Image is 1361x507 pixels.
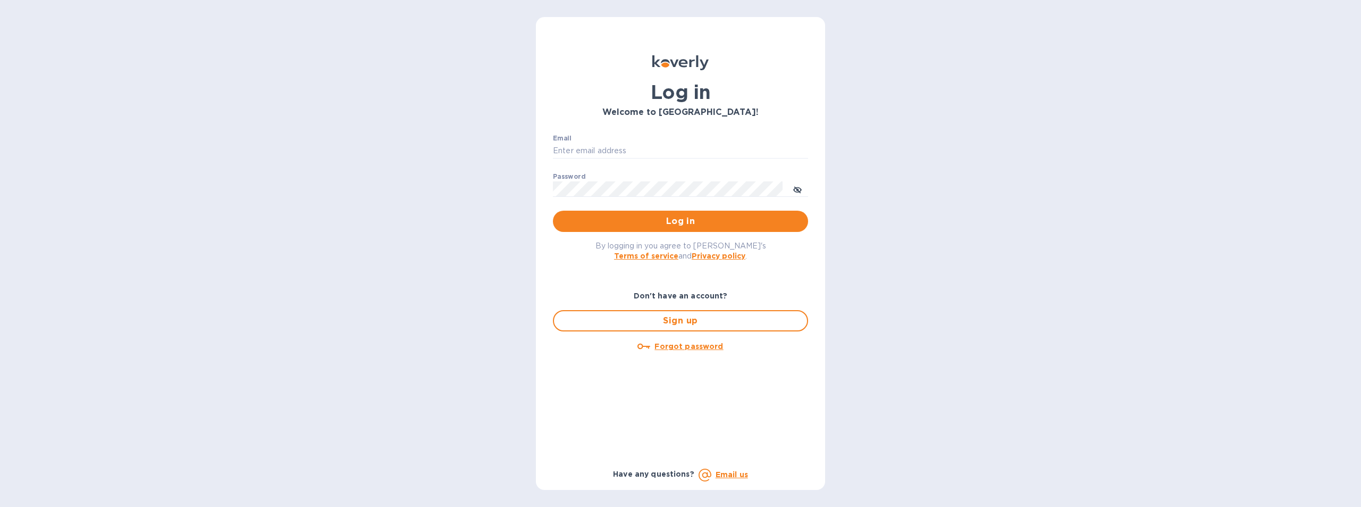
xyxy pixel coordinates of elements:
[614,252,678,260] a: Terms of service
[553,135,572,142] label: Email
[561,215,800,228] span: Log in
[716,470,748,479] a: Email us
[613,470,694,478] b: Have any questions?
[553,143,808,159] input: Enter email address
[553,107,808,118] h3: Welcome to [GEOGRAPHIC_DATA]!
[692,252,745,260] a: Privacy policy
[652,55,709,70] img: Koverly
[553,173,585,180] label: Password
[562,314,799,327] span: Sign up
[787,178,808,200] button: toggle password visibility
[553,211,808,232] button: Log in
[654,342,723,351] u: Forgot password
[634,292,728,300] b: Don't have an account?
[553,81,808,103] h1: Log in
[553,310,808,331] button: Sign up
[595,242,766,260] span: By logging in you agree to [PERSON_NAME]'s and .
